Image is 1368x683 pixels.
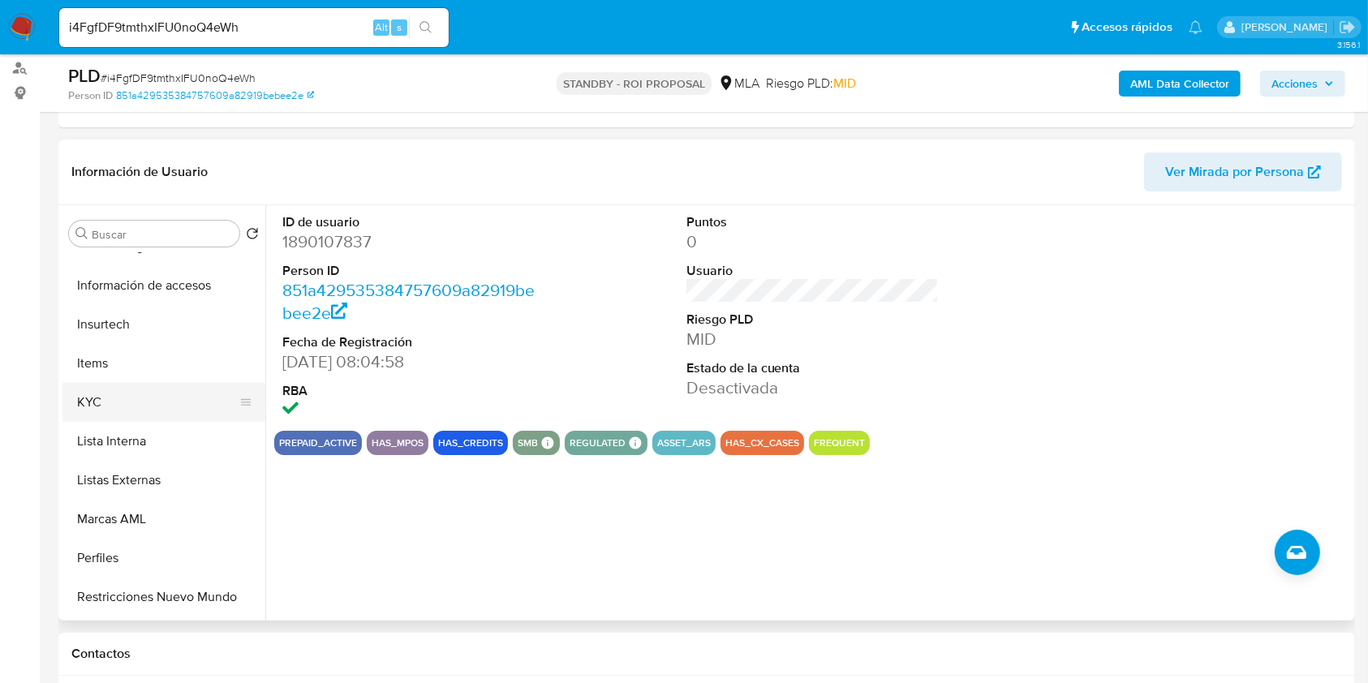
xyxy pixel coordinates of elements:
[686,230,940,253] dd: 0
[1189,20,1202,34] a: Notificaciones
[282,230,536,253] dd: 1890107837
[814,440,865,446] button: frequent
[1271,71,1318,97] span: Acciones
[518,440,538,446] button: smb
[279,440,357,446] button: prepaid_active
[282,213,536,231] dt: ID de usuario
[68,62,101,88] b: PLD
[62,305,265,344] button: Insurtech
[718,75,759,92] div: MLA
[71,164,208,180] h1: Información de Usuario
[557,72,712,95] p: STANDBY - ROI PROPOSAL
[282,382,536,400] dt: RBA
[1119,71,1241,97] button: AML Data Collector
[397,19,402,35] span: s
[375,19,388,35] span: Alt
[62,383,252,422] button: KYC
[59,17,449,38] input: Buscar usuario o caso...
[438,440,503,446] button: has_credits
[409,16,442,39] button: search-icon
[570,440,626,446] button: regulated
[282,333,536,351] dt: Fecha de Registración
[1144,152,1342,191] button: Ver Mirada por Persona
[686,359,940,377] dt: Estado de la cuenta
[1260,71,1345,97] button: Acciones
[71,646,1342,662] h1: Contactos
[686,311,940,329] dt: Riesgo PLD
[833,74,856,92] span: MID
[686,262,940,280] dt: Usuario
[282,278,535,324] a: 851a429535384757609a82919bebee2e
[68,88,113,103] b: Person ID
[1165,152,1304,191] span: Ver Mirada por Persona
[62,461,265,500] button: Listas Externas
[282,262,536,280] dt: Person ID
[62,344,265,383] button: Items
[75,227,88,240] button: Buscar
[62,422,265,461] button: Lista Interna
[246,227,259,245] button: Volver al orden por defecto
[101,70,256,86] span: # i4FgfDF9tmthxIFU0noQ4eWh
[372,440,424,446] button: has_mpos
[686,376,940,399] dd: Desactivada
[1241,19,1333,35] p: agustina.viggiano@mercadolibre.com
[766,75,856,92] span: Riesgo PLD:
[1337,38,1360,51] span: 3.156.1
[282,350,536,373] dd: [DATE] 08:04:58
[62,616,265,655] button: Tarjetas
[116,88,314,103] a: 851a429535384757609a82919bebee2e
[1130,71,1229,97] b: AML Data Collector
[657,440,711,446] button: asset_ars
[92,227,233,242] input: Buscar
[62,539,265,578] button: Perfiles
[62,266,265,305] button: Información de accesos
[1339,19,1356,36] a: Salir
[725,440,799,446] button: has_cx_cases
[686,328,940,350] dd: MID
[1082,19,1172,36] span: Accesos rápidos
[62,578,265,616] button: Restricciones Nuevo Mundo
[686,213,940,231] dt: Puntos
[62,500,265,539] button: Marcas AML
